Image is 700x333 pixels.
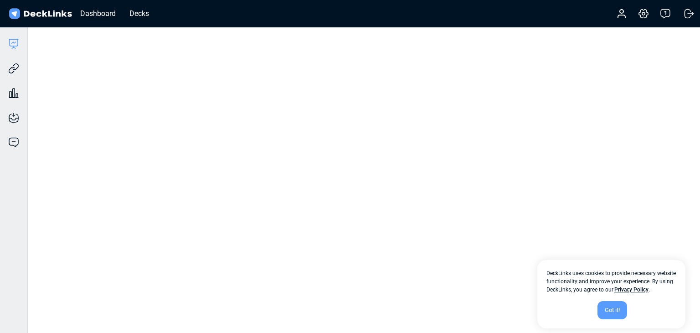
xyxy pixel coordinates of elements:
[76,8,120,19] div: Dashboard
[546,269,676,294] span: DeckLinks uses cookies to provide necessary website functionality and improve your experience. By...
[597,301,627,319] div: Got it!
[125,8,154,19] div: Decks
[7,7,73,21] img: DeckLinks
[614,286,649,293] a: Privacy Policy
